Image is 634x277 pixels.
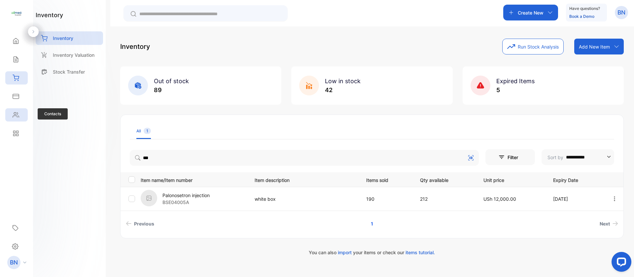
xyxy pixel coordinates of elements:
p: [DATE] [553,195,598,202]
p: Palonosetron injection [162,192,210,199]
span: Out of stock [154,78,189,85]
p: Inventory Valuation [53,52,94,58]
a: Next page [597,218,621,230]
img: item [141,190,157,206]
span: USh 12,000.00 [483,196,516,202]
p: BSE04005A [162,199,210,206]
button: Run Stock Analysis [502,39,564,54]
a: Inventory Valuation [36,48,103,62]
button: Sort by [542,149,614,165]
a: Previous page [123,218,157,230]
img: logo [12,9,21,18]
p: Have questions? [569,5,600,12]
p: Sort by [547,154,563,161]
span: Low in stock [325,78,361,85]
button: BN [615,5,628,20]
p: BN [10,258,18,267]
p: 212 [420,195,470,202]
span: Expired Items [496,78,535,85]
a: Page 1 is your current page [363,218,381,230]
p: white box [255,195,353,202]
a: Inventory [36,31,103,45]
span: Previous [134,220,154,227]
span: Contacts [38,108,68,120]
span: 1 [144,128,151,134]
p: Add New Item [579,43,610,50]
p: BN [617,8,625,17]
p: Item description [255,175,353,184]
p: Items sold [366,175,406,184]
p: Qty available [420,175,470,184]
ul: Pagination [121,218,623,230]
p: Inventory [120,42,150,52]
p: You can also your items or check our [120,249,624,256]
span: import [338,250,352,255]
h1: inventory [36,11,63,19]
div: All [136,128,151,134]
p: 190 [366,195,406,202]
p: 42 [325,86,361,94]
p: 89 [154,86,189,94]
span: Next [600,220,610,227]
span: items tutorial. [405,250,435,255]
p: Item name/Item number [141,175,246,184]
button: Create New [503,5,558,20]
iframe: LiveChat chat widget [606,249,634,277]
a: Stock Transfer [36,65,103,79]
a: Book a Demo [569,14,594,19]
p: 5 [496,86,535,94]
p: Stock Transfer [53,68,85,75]
p: Inventory [53,35,73,42]
p: Expiry Date [553,175,598,184]
p: Unit price [483,175,540,184]
p: Create New [518,9,544,16]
